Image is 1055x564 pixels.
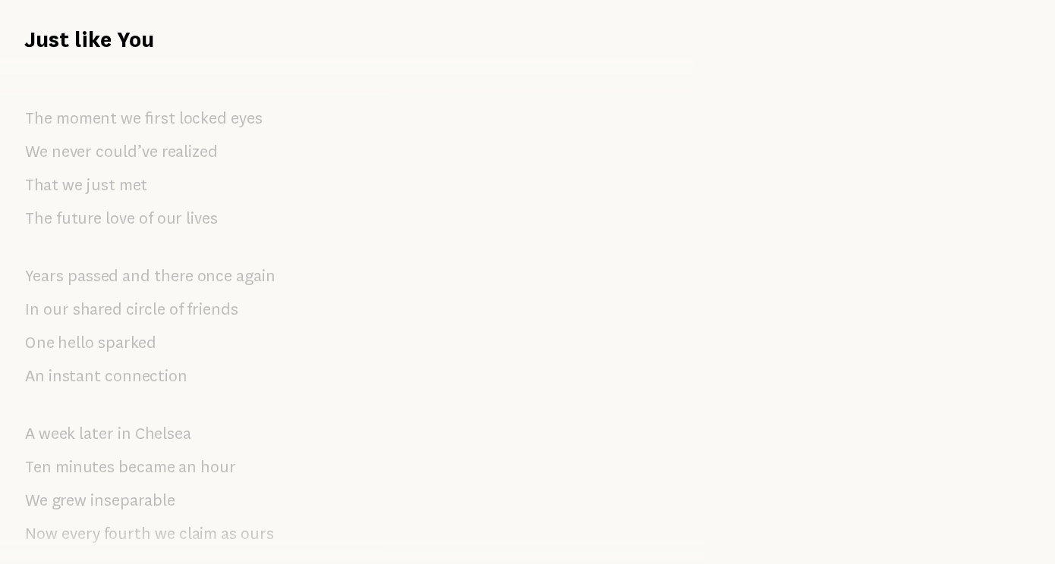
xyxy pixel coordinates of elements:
[25,261,64,291] span: Years
[90,485,175,515] span: inseparable
[145,103,175,133] span: first
[25,294,39,324] span: In
[221,519,237,549] span: as
[236,261,276,291] span: again
[139,203,153,233] span: of
[106,203,135,233] span: love
[200,452,236,482] span: hour
[25,452,52,482] span: Ten
[25,519,58,549] span: Now
[126,294,165,324] span: circle
[197,261,233,291] span: once
[87,170,115,200] span: just
[25,485,48,515] span: We
[56,103,117,133] span: moment
[135,418,191,449] span: Chelsea
[62,170,83,200] span: we
[179,103,227,133] span: locked
[25,361,45,391] span: An
[105,361,187,391] span: connection
[98,327,156,358] span: sparked
[58,327,94,358] span: hello
[25,170,59,200] span: That
[25,203,52,233] span: The
[25,136,48,167] span: We
[186,203,218,233] span: lives
[121,103,141,133] span: we
[178,452,197,482] span: an
[25,418,35,449] span: A
[118,418,131,449] span: in
[43,294,69,324] span: our
[154,261,194,291] span: there
[118,452,175,482] span: became
[61,519,100,549] span: every
[52,136,93,167] span: never
[49,361,101,391] span: instant
[52,485,87,515] span: grew
[25,103,52,133] span: The
[231,103,263,133] span: eyes
[73,294,122,324] span: shared
[122,261,150,291] span: and
[25,327,55,358] span: One
[162,136,218,167] span: realized
[24,24,154,55] h1: Just like You
[119,170,148,200] span: met
[79,418,114,449] span: later
[155,519,175,549] span: we
[104,519,151,549] span: fourth
[56,203,102,233] span: future
[179,519,218,549] span: claim
[187,294,238,324] span: friends
[241,519,274,549] span: ours
[55,452,115,482] span: minutes
[96,136,157,167] span: could’ve
[169,294,184,324] span: of
[68,261,118,291] span: passed
[157,203,183,233] span: our
[39,418,76,449] span: week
